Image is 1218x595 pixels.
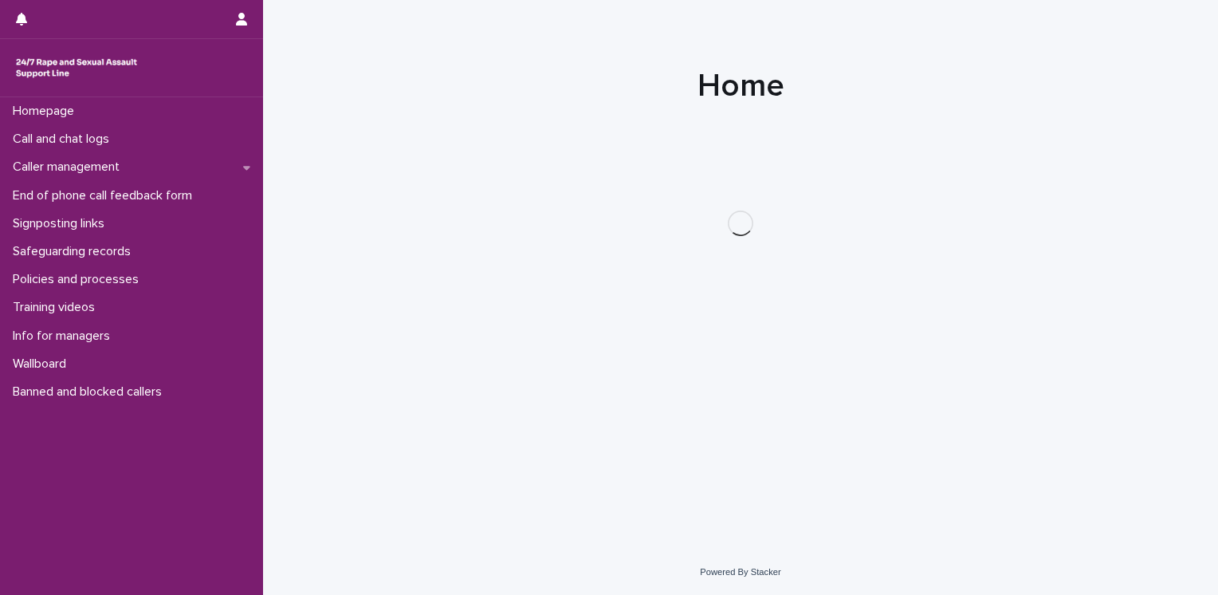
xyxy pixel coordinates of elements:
img: rhQMoQhaT3yELyF149Cw [13,52,140,84]
p: Call and chat logs [6,132,122,147]
p: Signposting links [6,216,117,231]
a: Powered By Stacker [700,567,780,577]
p: Caller management [6,160,132,175]
p: Policies and processes [6,272,151,287]
p: Safeguarding records [6,244,143,259]
p: End of phone call feedback form [6,188,205,203]
p: Info for managers [6,329,123,344]
p: Wallboard [6,357,79,372]
p: Training videos [6,300,108,315]
p: Banned and blocked callers [6,384,175,400]
h1: Home [350,67,1131,105]
p: Homepage [6,104,87,119]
